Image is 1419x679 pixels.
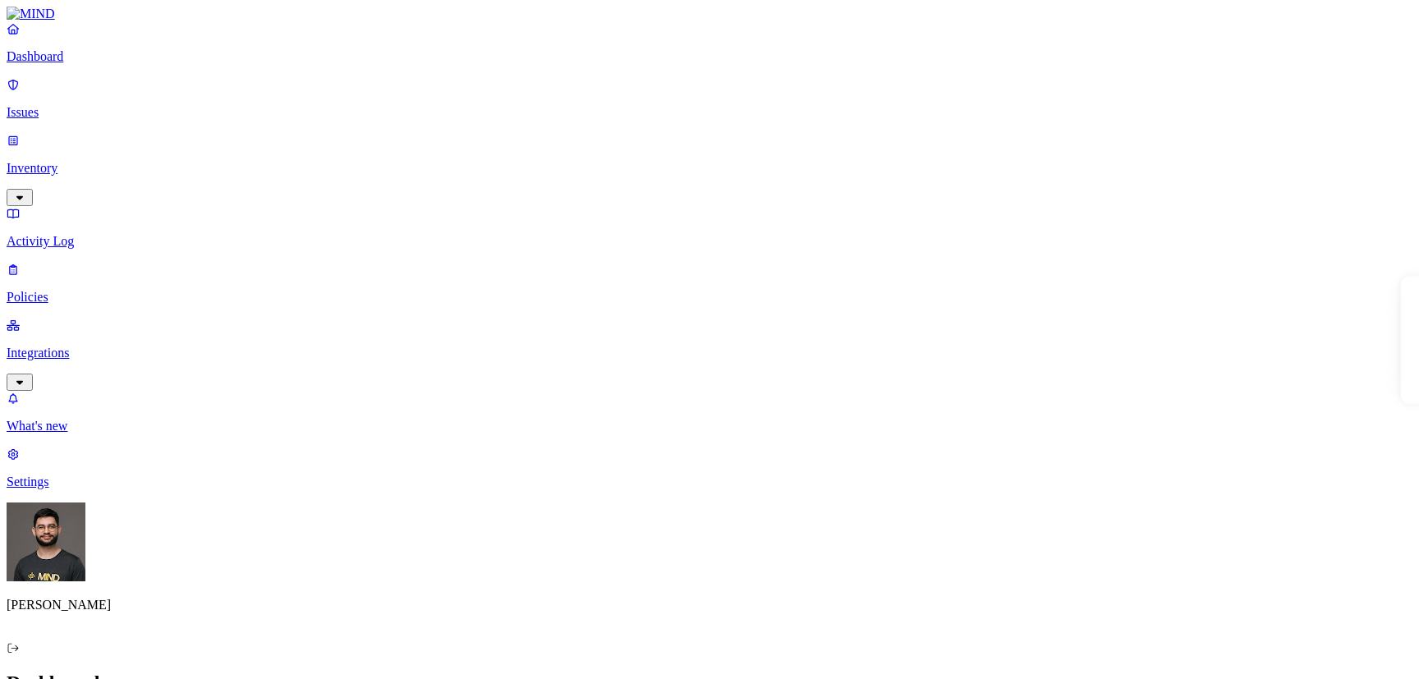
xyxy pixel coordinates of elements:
p: What's new [7,419,1412,434]
p: Dashboard [7,49,1412,64]
a: Inventory [7,133,1412,204]
p: Settings [7,475,1412,489]
p: Inventory [7,161,1412,176]
img: Guy Gofman [7,502,85,581]
a: Policies [7,262,1412,305]
a: Integrations [7,318,1412,388]
a: Dashboard [7,21,1412,64]
a: Settings [7,447,1412,489]
a: What's new [7,391,1412,434]
a: Activity Log [7,206,1412,249]
a: Issues [7,77,1412,120]
p: Policies [7,290,1412,305]
p: Activity Log [7,234,1412,249]
p: Issues [7,105,1412,120]
p: [PERSON_NAME] [7,598,1412,612]
img: MIND [7,7,55,21]
a: MIND [7,7,1412,21]
p: Integrations [7,346,1412,360]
